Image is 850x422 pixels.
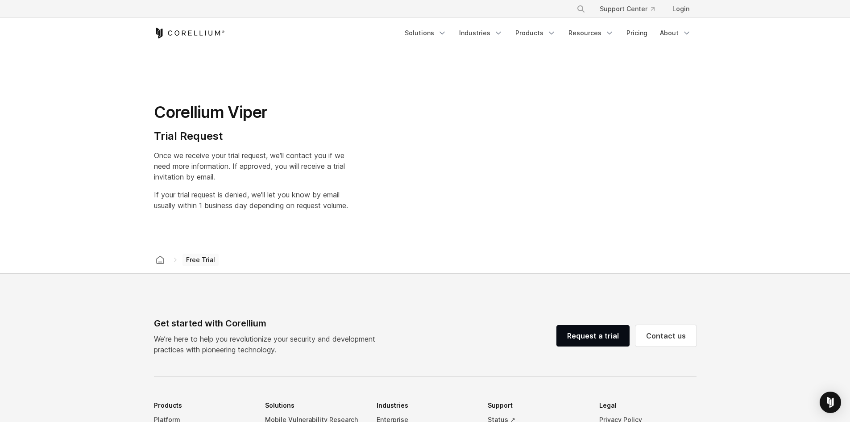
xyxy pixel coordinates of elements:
div: Open Intercom Messenger [820,392,841,413]
button: Search [573,1,589,17]
p: We’re here to help you revolutionize your security and development practices with pioneering tech... [154,334,382,355]
a: Corellium Home [154,28,225,38]
div: Navigation Menu [566,1,697,17]
a: Corellium home [152,254,168,266]
a: Support Center [593,1,662,17]
h4: Trial Request [154,130,348,143]
a: Login [665,1,697,17]
div: Navigation Menu [399,25,697,41]
a: About [655,25,697,41]
span: If your trial request is denied, we'll let you know by email usually within 1 business day depend... [154,190,348,210]
a: Solutions [399,25,452,41]
a: Contact us [635,325,697,347]
a: Request a trial [556,325,630,347]
a: Industries [454,25,508,41]
span: Once we receive your trial request, we'll contact you if we need more information. If approved, y... [154,151,345,181]
div: Get started with Corellium [154,317,382,330]
h1: Corellium Viper [154,102,348,122]
span: Free Trial [182,254,219,266]
a: Resources [563,25,619,41]
a: Products [510,25,561,41]
a: Pricing [621,25,653,41]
